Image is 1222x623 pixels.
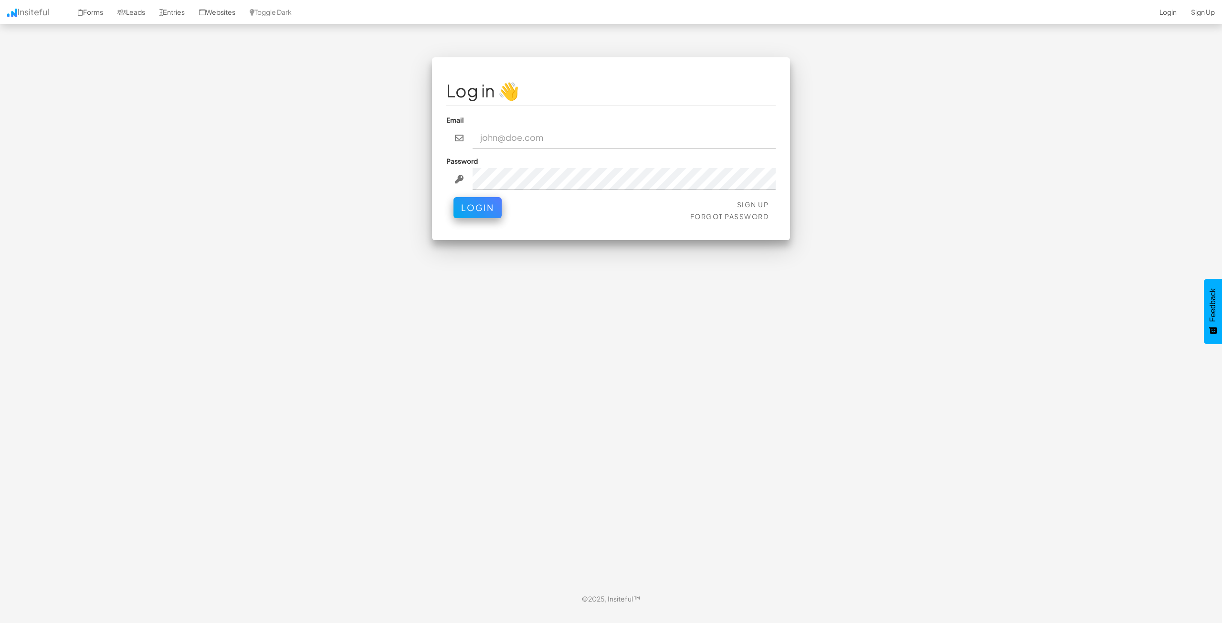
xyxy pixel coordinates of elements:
button: Login [453,197,502,218]
a: Sign Up [737,200,769,209]
label: Email [446,115,464,125]
h1: Log in 👋 [446,81,776,100]
img: icon.png [7,9,17,17]
a: Forgot Password [690,212,769,221]
label: Password [446,156,478,166]
input: john@doe.com [473,127,776,149]
button: Feedback - Show survey [1204,279,1222,344]
span: Feedback [1209,288,1217,322]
